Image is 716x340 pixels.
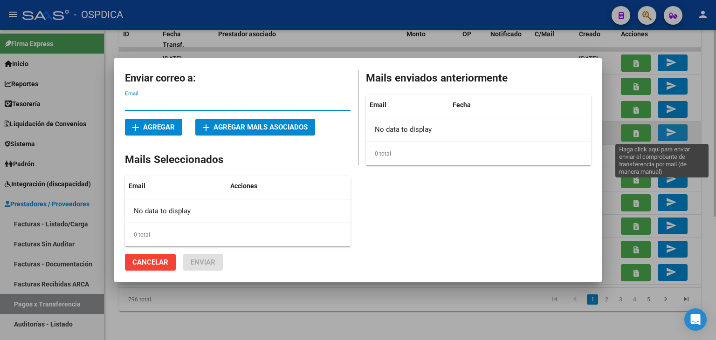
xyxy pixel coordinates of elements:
span: Prestadores / Proveedores [5,199,89,209]
li: page 2 [599,292,613,307]
a: 1 [587,294,598,305]
span: Email [370,101,386,109]
span: Sistema [5,139,35,149]
a: go to last page [677,294,695,305]
button: Enviar [183,254,223,271]
span: Notificado [490,30,522,38]
a: 3 [615,294,626,305]
span: Padrón [5,159,34,169]
mat-icon: send [666,243,677,254]
span: - OSPDICA [74,5,123,25]
a: 2 [601,294,612,305]
datatable-header-cell: Creado [575,24,617,55]
span: Tesorería [5,99,41,109]
span: C/Mail [535,30,554,38]
span: Creado [579,30,600,38]
li: page 3 [613,292,627,307]
div: Open Intercom Messenger [684,308,707,331]
a: go to next page [657,294,675,305]
div: 796 total [119,288,234,311]
span: Acciones [230,182,257,190]
span: [DATE] 16:07 [163,55,182,73]
span: Enviar [191,258,215,266]
datatable-header-cell: OP [459,24,487,55]
div: No data to display [366,118,523,142]
mat-icon: person [697,9,709,20]
datatable-header-cell: C/Mail [531,24,575,55]
span: Inicio [5,59,28,69]
mat-icon: send [666,103,677,115]
span: Email [129,182,145,190]
datatable-header-cell: ID [119,24,159,55]
datatable-header-cell: Email [366,95,449,115]
span: Integración (discapacidad) [5,179,91,189]
span: Agregar [132,123,175,131]
span: Firma Express [5,39,53,49]
span: Reportes [5,79,38,89]
mat-icon: add [200,122,212,133]
a: 5 [643,294,654,305]
span: Cancelar [132,258,168,266]
button: Cancelar [125,254,176,271]
a: go to previous page [566,294,584,305]
mat-icon: send [666,80,677,91]
span: OP [462,30,471,38]
datatable-header-cell: Acciones [617,24,701,55]
span: Prestador asociado [218,30,276,38]
a: 4 [629,294,640,305]
datatable-header-cell: Email [125,176,227,196]
mat-icon: send [666,150,677,161]
mat-icon: send [666,197,677,208]
li: page 5 [641,292,655,307]
mat-icon: send [666,220,677,231]
datatable-header-cell: Acciones [227,176,282,196]
datatable-header-cell: Monto [403,24,459,55]
span: Agregar mails asociados [203,123,308,131]
datatable-header-cell: Prestador asociado [214,24,403,55]
h2: Enviar correo a: [125,69,351,87]
mat-icon: menu [7,9,19,20]
a: go to first page [546,294,564,305]
span: [DATE] 19:54 [579,55,598,73]
button: Agregar mails asociados [195,119,315,136]
button: Agregar [125,119,182,136]
h2: Mails Seleccionados [125,152,351,168]
li: page 1 [585,292,599,307]
mat-icon: send [666,57,677,68]
div: No data to display [125,199,282,223]
li: page 4 [627,292,641,307]
mat-icon: send [666,127,677,138]
div: 0 total [366,142,591,165]
span: Fecha Transf. [163,30,184,48]
span: Liquidación de Convenios [5,119,86,129]
datatable-header-cell: Notificado [487,24,531,55]
mat-icon: send [666,266,677,278]
datatable-header-cell: Fecha [449,95,523,115]
span: Fecha [453,101,471,109]
span: Monto [406,30,426,38]
mat-icon: send [666,173,677,184]
span: Acciones [621,30,648,38]
span: ID [123,30,129,38]
h2: Mails enviados anteriormente [366,70,591,86]
div: 0 total [125,223,351,246]
mat-icon: add [130,122,141,133]
datatable-header-cell: Fecha Transf. [159,24,201,55]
